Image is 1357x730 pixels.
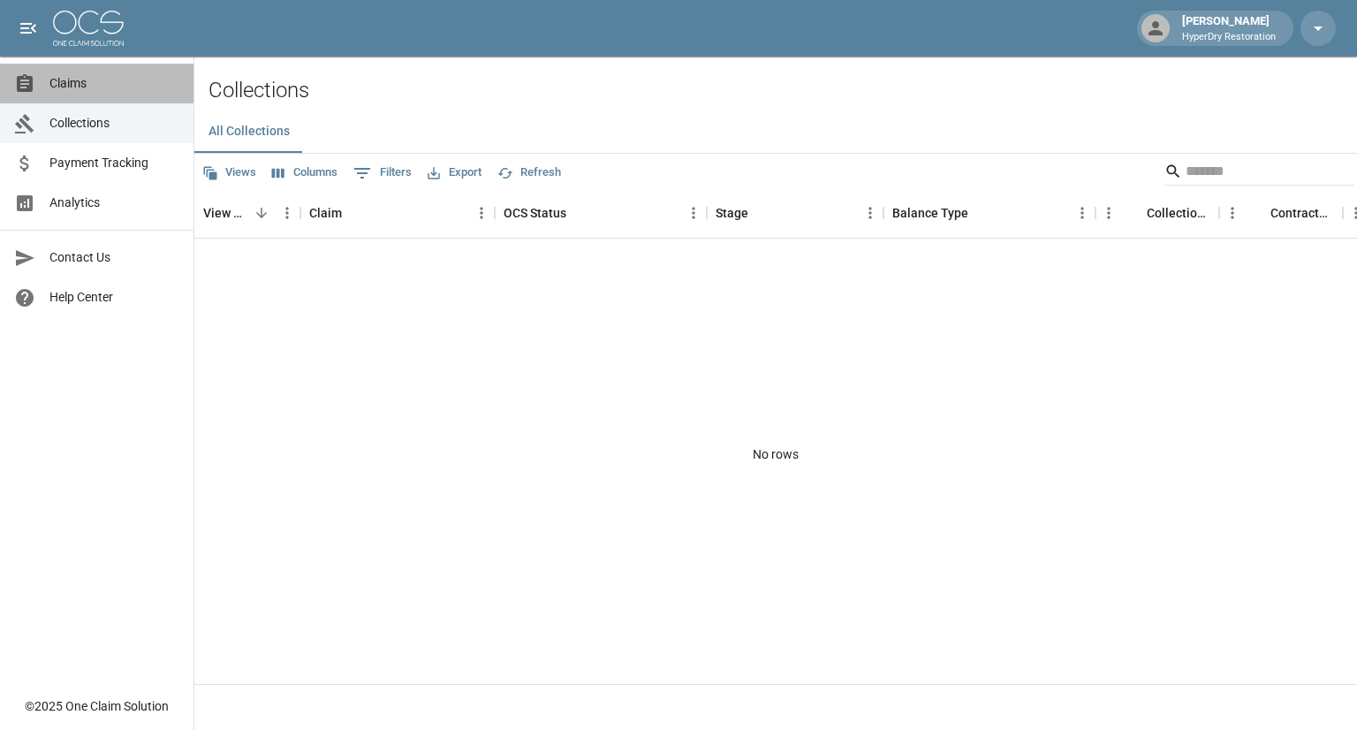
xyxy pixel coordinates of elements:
button: open drawer [11,11,46,46]
button: Refresh [493,159,565,186]
span: Claims [49,74,179,93]
div: Stage [716,188,748,238]
div: View Collection [203,188,249,238]
div: Stage [707,188,883,238]
div: Contractor Amount [1219,188,1343,238]
div: Balance Type [883,188,1095,238]
button: Menu [1219,200,1246,226]
button: Menu [274,200,300,226]
div: Collections Fee [1095,188,1219,238]
button: Sort [342,201,367,225]
p: HyperDry Restoration [1182,30,1276,45]
div: Claim [300,188,495,238]
span: Collections [49,114,179,133]
div: Collections Fee [1147,188,1210,238]
span: Payment Tracking [49,154,179,172]
div: OCS Status [504,188,566,238]
div: [PERSON_NAME] [1175,12,1283,44]
span: Contact Us [49,248,179,267]
button: Menu [680,200,707,226]
button: Menu [468,200,495,226]
button: All Collections [194,110,304,153]
button: Select columns [268,159,342,186]
span: Analytics [49,194,179,212]
button: Sort [1122,201,1147,225]
span: Help Center [49,288,179,307]
div: dynamic tabs [194,110,1357,153]
button: Menu [1095,200,1122,226]
button: Sort [566,201,591,225]
div: Balance Type [892,188,968,238]
button: Menu [857,200,883,226]
button: Show filters [349,159,416,187]
button: Sort [748,201,773,225]
div: View Collection [194,188,300,238]
button: Sort [249,201,274,225]
div: No rows [194,239,1357,671]
div: © 2025 One Claim Solution [25,697,169,715]
button: Export [423,159,486,186]
button: Views [198,159,261,186]
button: Sort [1246,201,1270,225]
div: Contractor Amount [1270,188,1334,238]
h2: Collections [208,78,1357,103]
img: ocs-logo-white-transparent.png [53,11,124,46]
div: OCS Status [495,188,707,238]
div: Search [1164,157,1353,189]
button: Menu [1069,200,1095,226]
div: Claim [309,188,342,238]
button: Sort [968,201,993,225]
